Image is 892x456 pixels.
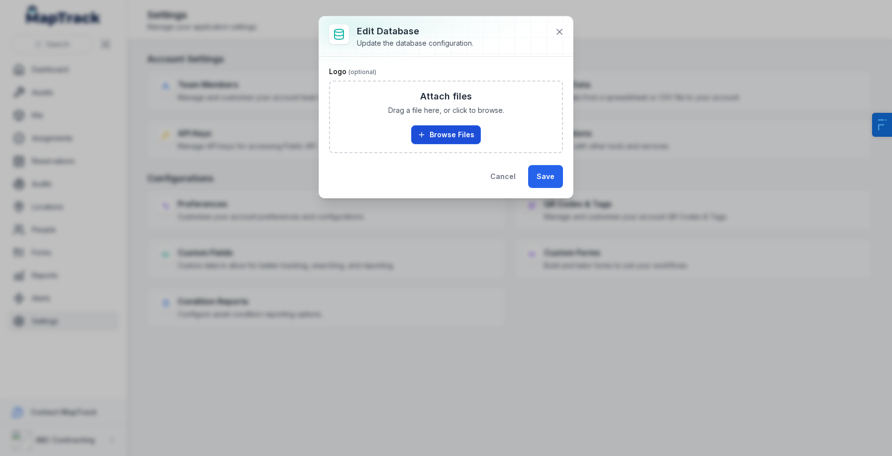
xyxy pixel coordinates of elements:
div: Update the database configuration. [357,38,473,48]
button: Browse Files [411,125,481,144]
h3: Attach files [420,90,472,103]
button: Save [528,165,563,188]
button: Cancel [482,165,524,188]
h3: Edit database [357,24,473,38]
label: Logo [329,67,376,77]
span: Drag a file here, or click to browse. [388,105,504,115]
